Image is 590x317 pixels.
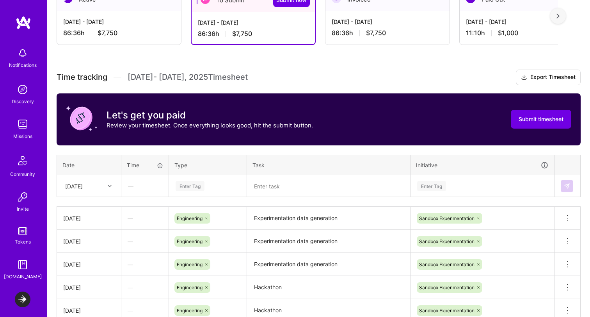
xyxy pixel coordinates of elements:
img: Invite [15,189,30,205]
div: — [121,208,169,229]
textarea: Experimentation data generation [248,208,409,229]
div: Initiative [416,161,549,170]
textarea: Hackathon [248,277,409,298]
span: $7,750 [98,29,117,37]
div: [DATE] - [DATE] [466,18,578,26]
span: Sandbox Experimentation [419,238,474,244]
div: 11:10 h [466,29,578,37]
i: icon Download [521,73,527,82]
span: Engineering [177,285,203,290]
span: $7,750 [366,29,386,37]
div: [DATE] [63,283,115,292]
button: Submit timesheet [511,110,571,129]
div: [DATE] [63,306,115,315]
th: Type [169,155,247,175]
div: [DATE] [63,214,115,222]
div: [DATE] [63,237,115,245]
div: — [122,176,168,196]
img: guide book [15,257,30,272]
i: icon Chevron [108,184,112,188]
img: Community [13,151,32,170]
div: [DOMAIN_NAME] [4,272,42,281]
img: tokens [18,227,27,235]
th: Date [57,155,121,175]
div: 86:36 h [63,29,175,37]
textarea: Experimentation data generation [248,254,409,275]
th: Task [247,155,411,175]
span: Sandbox Experimentation [419,261,474,267]
div: Notifications [9,61,37,69]
div: Invite [17,205,29,213]
div: Missions [13,132,32,140]
img: right [556,13,560,19]
span: $7,750 [232,30,252,38]
img: discovery [15,82,30,97]
div: — [121,254,169,275]
div: [DATE] - [DATE] [63,18,175,26]
span: Engineering [177,215,203,221]
button: Export Timesheet [516,70,581,85]
div: [DATE] - [DATE] [198,18,309,27]
span: Engineering [177,238,203,244]
a: LaunchDarkly: Experimentation Delivery Team [13,292,32,307]
span: $1,000 [498,29,518,37]
span: Time tracking [57,72,107,82]
div: — [121,277,169,298]
img: coin [66,103,97,134]
div: [DATE] [63,260,115,269]
img: logo [16,16,31,30]
div: Time [127,161,163,169]
span: Engineering [177,308,203,313]
span: Sandbox Experimentation [419,215,474,221]
div: Enter Tag [417,180,446,192]
span: Sandbox Experimentation [419,285,474,290]
span: Submit timesheet [519,115,563,123]
div: — [121,231,169,252]
p: Review your timesheet. Once everything looks good, hit the submit button. [107,121,313,129]
img: bell [15,45,30,61]
div: 86:36 h [332,29,443,37]
span: Engineering [177,261,203,267]
textarea: Experimentation data generation [248,231,409,252]
div: [DATE] - [DATE] [332,18,443,26]
div: 86:36 h [198,30,309,38]
div: Community [10,170,35,178]
h3: Let's get you paid [107,109,313,121]
div: Enter Tag [176,180,204,192]
span: [DATE] - [DATE] , 2025 Timesheet [128,72,248,82]
img: Submit [564,183,570,189]
div: Discovery [12,97,34,106]
div: [DATE] [65,182,83,190]
span: Sandbox Experimentation [419,308,474,313]
img: LaunchDarkly: Experimentation Delivery Team [15,292,30,307]
div: Tokens [15,238,31,246]
img: teamwork [15,116,30,132]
